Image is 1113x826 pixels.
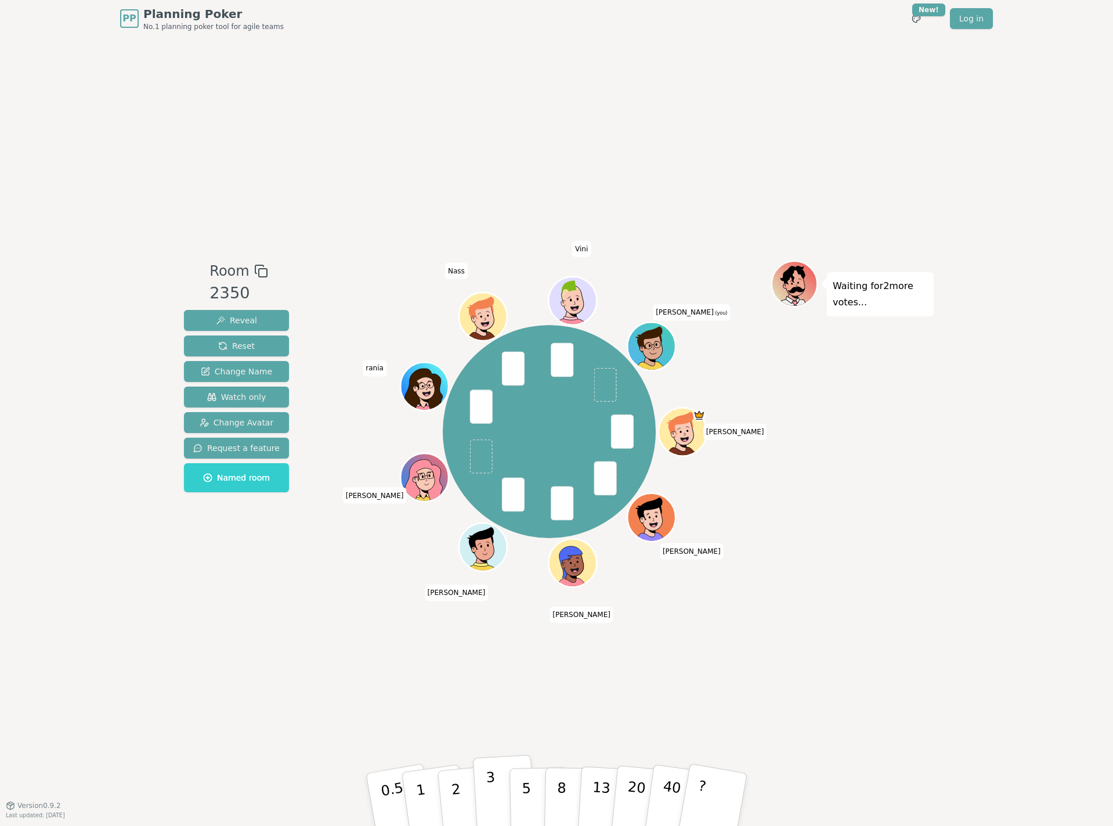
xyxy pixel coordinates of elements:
[653,304,730,320] span: Click to change your name
[184,463,289,492] button: Named room
[572,240,591,257] span: Click to change your name
[363,360,386,376] span: Click to change your name
[6,801,61,810] button: Version0.9.2
[833,278,928,311] p: Waiting for 2 more votes...
[343,487,407,503] span: Click to change your name
[693,409,705,421] span: silvia is the host
[143,22,284,31] span: No.1 planning poker tool for agile teams
[17,801,61,810] span: Version 0.9.2
[445,262,468,279] span: Click to change your name
[912,3,945,16] div: New!
[703,424,767,440] span: Click to change your name
[950,8,993,29] a: Log in
[184,361,289,382] button: Change Name
[120,6,284,31] a: PPPlanning PokerNo.1 planning poker tool for agile teams
[714,311,728,316] span: (you)
[184,336,289,356] button: Reset
[184,310,289,331] button: Reveal
[425,585,489,601] span: Click to change your name
[6,812,65,818] span: Last updated: [DATE]
[201,366,272,377] span: Change Name
[216,315,257,326] span: Reveal
[143,6,284,22] span: Planning Poker
[203,472,270,484] span: Named room
[184,412,289,433] button: Change Avatar
[184,387,289,407] button: Watch only
[209,282,268,305] div: 2350
[184,438,289,459] button: Request a feature
[550,607,613,623] span: Click to change your name
[207,391,266,403] span: Watch only
[660,543,724,559] span: Click to change your name
[122,12,136,26] span: PP
[200,417,274,428] span: Change Avatar
[628,323,674,369] button: Click to change your avatar
[209,261,249,282] span: Room
[218,340,255,352] span: Reset
[193,442,280,454] span: Request a feature
[906,8,927,29] button: New!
